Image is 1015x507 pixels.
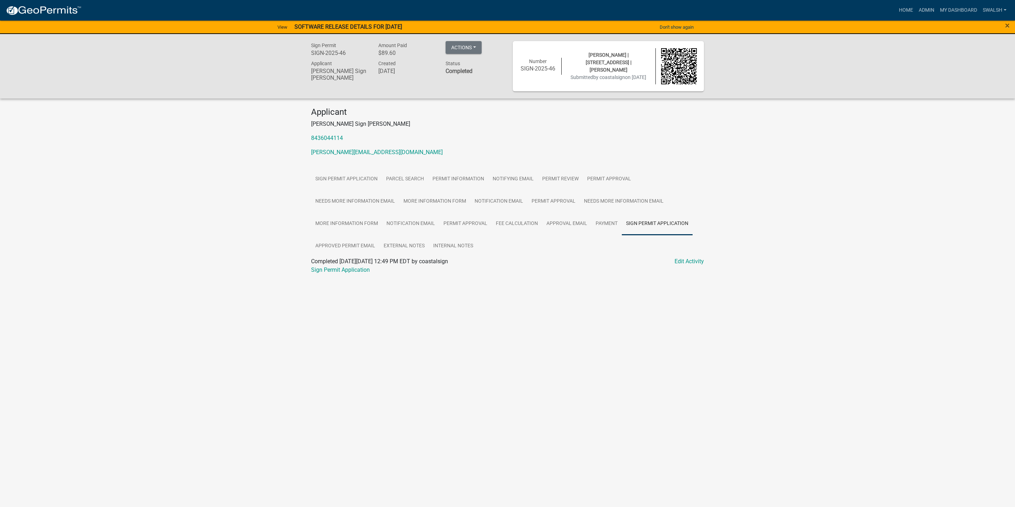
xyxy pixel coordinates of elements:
[311,120,704,128] p: [PERSON_NAME] Sign [PERSON_NAME]
[311,235,379,258] a: Approved Permit Email
[311,149,443,156] a: [PERSON_NAME][EMAIL_ADDRESS][DOMAIN_NAME]
[488,168,538,191] a: Notifying Email
[470,190,527,213] a: Notification Email
[311,135,343,141] a: 8436044114
[311,61,332,66] span: Applicant
[378,68,435,74] h6: [DATE]
[294,23,402,30] strong: SOFTWARE RELEASE DETAILS FOR [DATE]
[586,52,631,73] span: [PERSON_NAME] | [STREET_ADDRESS] | [PERSON_NAME]
[937,4,980,17] a: My Dashboard
[382,213,439,235] a: Notification Email
[311,43,336,48] span: Sign Permit
[657,21,696,33] button: Don't show again
[311,68,368,81] h6: [PERSON_NAME] Sign [PERSON_NAME]
[570,74,646,80] span: Submitted on [DATE]
[382,168,428,191] a: Parcel search
[580,190,668,213] a: Needs More Information Email
[593,74,625,80] span: by coastalsign
[399,190,470,213] a: More Information Form
[520,65,556,72] h6: SIGN-2025-46
[916,4,937,17] a: Admin
[980,4,1009,17] a: swalsh
[661,48,697,84] img: QR code
[439,213,492,235] a: Permit Approval
[492,213,542,235] a: Fee Calculation
[311,266,370,273] a: Sign Permit Application
[311,50,368,56] h6: SIGN-2025-46
[542,213,591,235] a: Approval Email
[378,50,435,56] h6: $89.60
[583,168,635,191] a: Permit Approval
[1005,21,1010,30] button: Close
[675,257,704,266] a: Edit Activity
[378,61,396,66] span: Created
[896,4,916,17] a: Home
[311,190,399,213] a: Needs More Information Email
[311,213,382,235] a: More Information Form
[311,258,448,265] span: Completed [DATE][DATE] 12:49 PM EDT by coastalsign
[527,190,580,213] a: Permit Approval
[446,68,472,74] strong: Completed
[428,168,488,191] a: Permit Information
[429,235,477,258] a: Internal Notes
[379,235,429,258] a: External Notes
[311,168,382,191] a: Sign Permit Application
[446,41,482,54] button: Actions
[446,61,460,66] span: Status
[378,43,407,48] span: Amount Paid
[275,21,290,33] a: View
[1005,21,1010,30] span: ×
[311,107,704,117] h4: Applicant
[591,213,622,235] a: Payment
[529,58,547,64] span: Number
[622,213,693,235] a: Sign Permit Application
[538,168,583,191] a: Permit Review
